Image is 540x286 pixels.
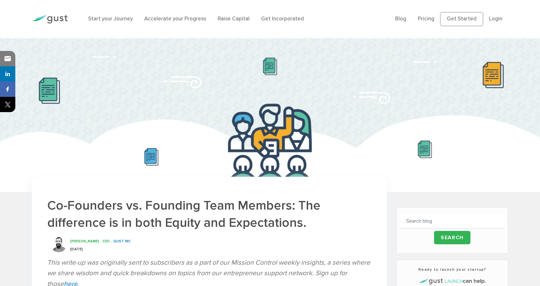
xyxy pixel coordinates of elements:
a: Raise Capital [218,16,250,22]
span: , Gust INC [111,239,131,243]
input: Search blog [400,214,505,228]
a: Get Incorporated [261,16,304,22]
a: Blog [395,16,406,22]
img: Gust Logo [32,15,68,24]
a: Start your Journey [88,16,133,22]
span: [DATE] [70,247,83,251]
a: Get Started [440,12,483,26]
a: Pricing [418,16,434,22]
img: Peter Swan [51,236,67,252]
span: [PERSON_NAME] [70,239,99,243]
h1: Co-Founders vs. Founding Team Members: The difference is in both Equity and Expectations. [47,197,371,231]
h4: can help. [400,277,505,285]
h3: Ready to launch your startup? [400,267,505,272]
a: Login [489,16,502,22]
a: Accelerate your Progress [144,16,206,22]
input: Search [434,231,470,244]
span: , CEO [101,239,110,243]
